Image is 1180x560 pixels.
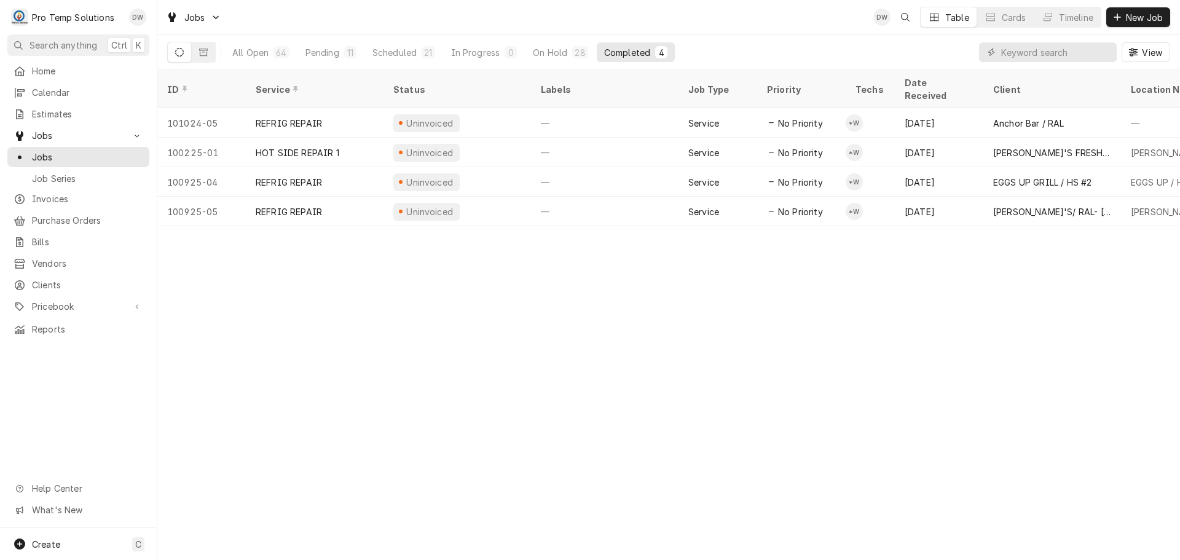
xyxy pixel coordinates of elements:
[157,138,246,167] div: 100225-01
[7,478,149,499] a: Go to Help Center
[256,205,322,218] div: REFRIG REPAIR
[873,9,891,26] div: Dana Williams's Avatar
[32,235,143,248] span: Bills
[32,503,142,516] span: What's New
[11,9,28,26] div: P
[767,83,833,96] div: Priority
[32,151,143,164] span: Jobs
[7,147,149,167] a: Jobs
[7,61,149,81] a: Home
[895,7,915,27] button: Open search
[232,46,269,59] div: All Open
[688,205,719,218] div: Service
[1002,11,1026,24] div: Cards
[895,167,983,197] div: [DATE]
[7,232,149,252] a: Bills
[688,117,719,130] div: Service
[533,46,567,59] div: On Hold
[575,46,585,59] div: 28
[1106,7,1170,27] button: New Job
[7,319,149,339] a: Reports
[347,46,354,59] div: 11
[256,176,322,189] div: REFRIG REPAIR
[157,167,246,197] div: 100925-04
[945,11,969,24] div: Table
[7,104,149,124] a: Estimates
[111,39,127,52] span: Ctrl
[424,46,432,59] div: 21
[32,172,143,185] span: Job Series
[895,108,983,138] div: [DATE]
[905,76,971,102] div: Date Received
[157,108,246,138] div: 101024-05
[405,205,455,218] div: Uninvoiced
[405,176,455,189] div: Uninvoiced
[32,65,143,77] span: Home
[305,46,339,59] div: Pending
[32,323,143,336] span: Reports
[993,146,1111,159] div: [PERSON_NAME]'S FRESH PASTA
[993,117,1064,130] div: Anchor Bar / RAL
[32,11,114,24] div: Pro Temp Solutions
[688,146,719,159] div: Service
[32,192,143,205] span: Invoices
[993,176,1091,189] div: EGGS UP GRILL / HS #2
[136,39,141,52] span: K
[256,117,322,130] div: REFRIG REPAIR
[393,83,519,96] div: Status
[32,214,143,227] span: Purchase Orders
[405,146,455,159] div: Uninvoiced
[32,278,143,291] span: Clients
[135,538,141,551] span: C
[846,144,863,161] div: *Kevin Williams's Avatar
[372,46,417,59] div: Scheduled
[604,46,650,59] div: Completed
[855,83,885,96] div: Techs
[1122,42,1170,62] button: View
[32,129,125,142] span: Jobs
[895,197,983,226] div: [DATE]
[1001,42,1111,62] input: Keyword search
[846,173,863,191] div: *Kevin Williams's Avatar
[7,125,149,146] a: Go to Jobs
[32,300,125,313] span: Pricebook
[993,83,1109,96] div: Client
[993,205,1111,218] div: [PERSON_NAME]'S/ RAL- [PERSON_NAME]
[32,86,143,99] span: Calendar
[1139,46,1165,59] span: View
[873,9,891,26] div: DW
[256,83,371,96] div: Service
[32,257,143,270] span: Vendors
[778,205,823,218] span: No Priority
[507,46,514,59] div: 0
[11,9,28,26] div: Pro Temp Solutions's Avatar
[541,83,669,96] div: Labels
[531,197,678,226] div: —
[129,9,146,26] div: Dana Williams's Avatar
[32,539,60,550] span: Create
[7,34,149,56] button: Search anythingCtrlK
[531,138,678,167] div: —
[405,117,455,130] div: Uninvoiced
[7,275,149,295] a: Clients
[7,168,149,189] a: Job Series
[7,500,149,520] a: Go to What's New
[32,482,142,495] span: Help Center
[531,108,678,138] div: —
[256,146,339,159] div: HOT SIDE REPAIR 1
[1123,11,1165,24] span: New Job
[129,9,146,26] div: DW
[451,46,500,59] div: In Progress
[688,176,719,189] div: Service
[895,138,983,167] div: [DATE]
[29,39,97,52] span: Search anything
[846,114,863,132] div: *Kevin Williams's Avatar
[32,108,143,120] span: Estimates
[7,189,149,209] a: Invoices
[846,203,863,220] div: *Kevin Williams's Avatar
[161,7,226,28] a: Go to Jobs
[688,83,747,96] div: Job Type
[778,146,823,159] span: No Priority
[276,46,286,59] div: 64
[1059,11,1093,24] div: Timeline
